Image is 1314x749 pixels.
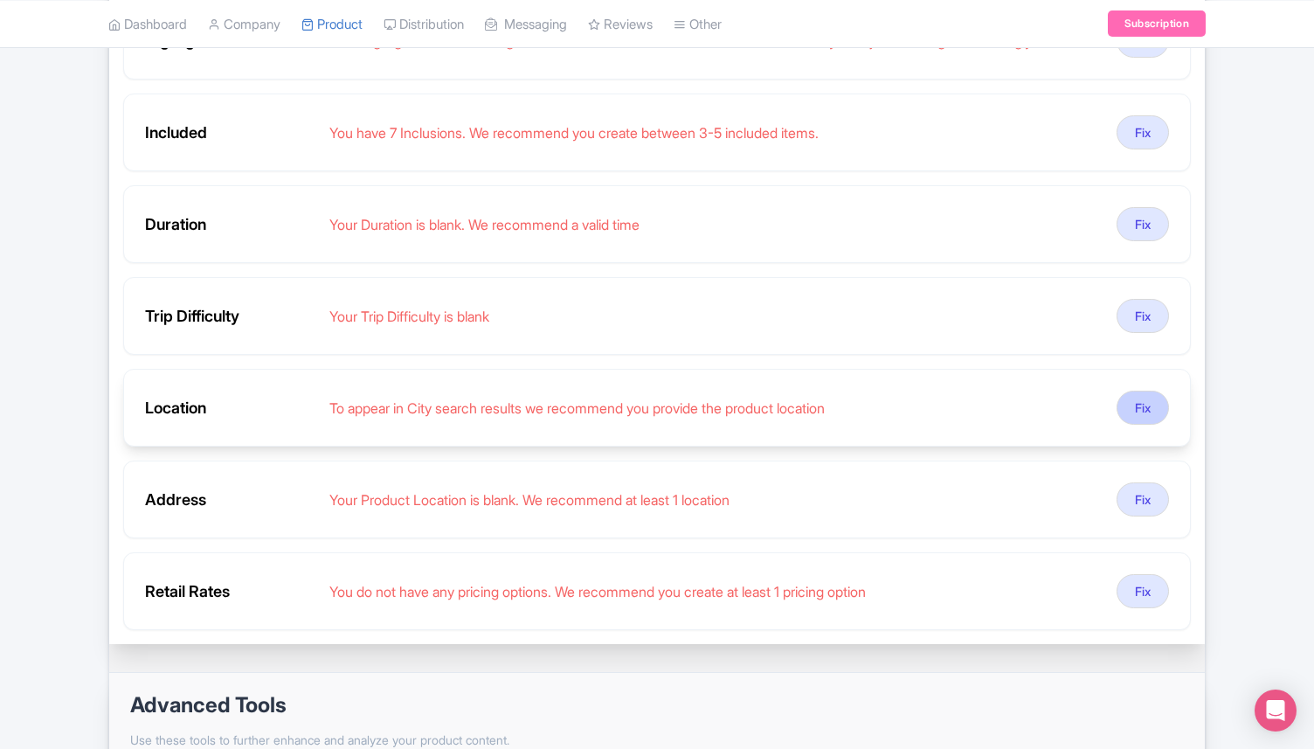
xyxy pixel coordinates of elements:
div: Retail Rates [145,579,315,603]
div: Duration [145,212,315,236]
div: To appear in City search results we recommend you provide the product location [329,398,1103,419]
div: Trip Difficulty [145,304,315,328]
div: Your Trip Difficulty is blank [329,306,1103,327]
h1: Advanced Tools [130,694,509,717]
button: Fix [1117,207,1169,241]
div: Your Product Location is blank. We recommend at least 1 location [329,489,1103,510]
div: Address [145,488,315,511]
div: Open Intercom Messenger [1255,690,1297,732]
button: Fix [1117,391,1169,425]
div: You do not have any pricing options. We recommend you create at least 1 pricing option [329,581,1103,602]
div: Included [145,121,315,144]
div: Location [145,396,315,420]
a: Subscription [1108,10,1206,37]
button: Fix [1117,482,1169,517]
div: You have 7 Inclusions. We recommend you create between 3-5 included items. [329,122,1103,143]
div: Your Duration is blank. We recommend a valid time [329,214,1103,235]
button: Fix [1117,299,1169,333]
button: Fix [1117,115,1169,149]
p: Use these tools to further enhance and analyze your product content. [130,731,509,749]
button: Fix [1117,574,1169,608]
